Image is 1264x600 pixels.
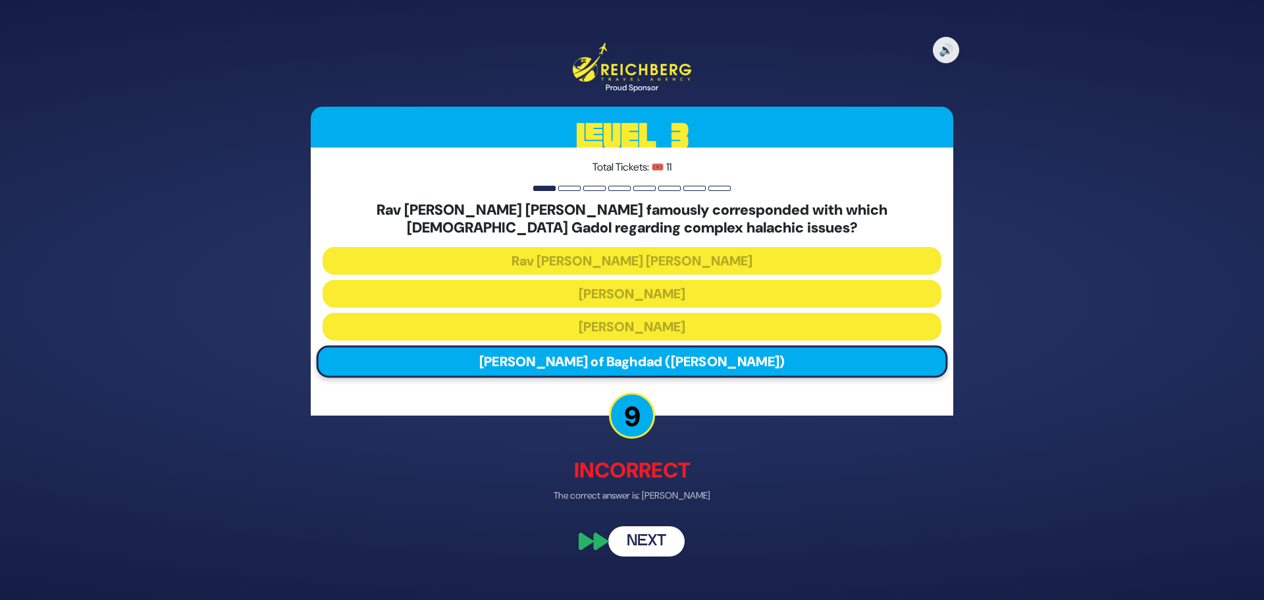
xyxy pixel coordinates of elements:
[608,527,685,557] button: Next
[573,82,691,94] div: Proud Sponsor
[317,346,948,378] button: [PERSON_NAME] of Baghdad ([PERSON_NAME])
[323,160,941,176] p: Total Tickets: 🎟️ 11
[323,248,941,275] button: Rav [PERSON_NAME] [PERSON_NAME]
[311,107,953,167] h3: Level 3
[311,489,953,503] p: The correct answer is: [PERSON_NAME]
[323,314,941,341] button: [PERSON_NAME]
[323,281,941,308] button: [PERSON_NAME]
[573,43,691,82] img: Reichberg Travel
[609,393,655,439] p: 9
[323,202,941,237] h5: Rav [PERSON_NAME] [PERSON_NAME] famously corresponded with which [DEMOGRAPHIC_DATA] Gadol regardi...
[311,455,953,487] p: Incorrect
[933,37,959,63] button: 🔊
